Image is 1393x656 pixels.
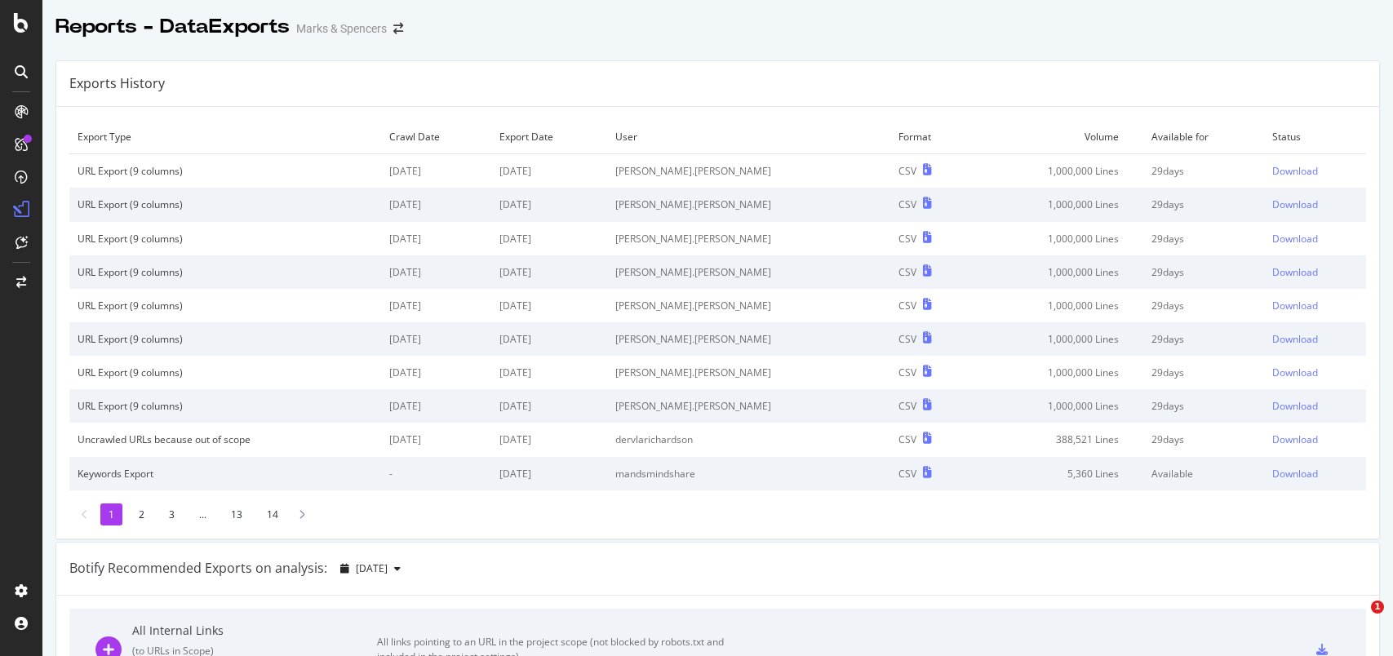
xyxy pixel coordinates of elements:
[973,423,1143,456] td: 388,521 Lines
[100,503,122,525] li: 1
[973,120,1143,154] td: Volume
[973,154,1143,188] td: 1,000,000 Lines
[381,120,491,154] td: Crawl Date
[381,457,491,490] td: -
[381,389,491,423] td: [DATE]
[78,197,373,211] div: URL Export (9 columns)
[1272,232,1318,246] div: Download
[607,222,890,255] td: [PERSON_NAME].[PERSON_NAME]
[1272,432,1358,446] a: Download
[898,232,916,246] div: CSV
[296,20,387,37] div: Marks & Spencers
[1151,467,1256,481] div: Available
[381,255,491,289] td: [DATE]
[1272,399,1318,413] div: Download
[607,289,890,322] td: [PERSON_NAME].[PERSON_NAME]
[1143,289,1264,322] td: 29 days
[607,255,890,289] td: [PERSON_NAME].[PERSON_NAME]
[1143,154,1264,188] td: 29 days
[607,457,890,490] td: mandsmindshare
[607,154,890,188] td: [PERSON_NAME].[PERSON_NAME]
[607,188,890,221] td: [PERSON_NAME].[PERSON_NAME]
[491,120,607,154] td: Export Date
[69,559,327,578] div: Botify Recommended Exports on analysis:
[1264,120,1366,154] td: Status
[491,389,607,423] td: [DATE]
[491,222,607,255] td: [DATE]
[334,556,407,582] button: [DATE]
[381,188,491,221] td: [DATE]
[55,13,290,41] div: Reports - DataExports
[973,457,1143,490] td: 5,360 Lines
[973,255,1143,289] td: 1,000,000 Lines
[1272,164,1358,178] a: Download
[890,120,972,154] td: Format
[1143,356,1264,389] td: 29 days
[1371,601,1384,614] span: 1
[381,154,491,188] td: [DATE]
[973,222,1143,255] td: 1,000,000 Lines
[898,299,916,312] div: CSV
[1272,467,1358,481] a: Download
[491,322,607,356] td: [DATE]
[78,232,373,246] div: URL Export (9 columns)
[898,432,916,446] div: CSV
[898,164,916,178] div: CSV
[381,423,491,456] td: [DATE]
[1143,389,1264,423] td: 29 days
[898,399,916,413] div: CSV
[1143,188,1264,221] td: 29 days
[78,164,373,178] div: URL Export (9 columns)
[898,265,916,279] div: CSV
[78,332,373,346] div: URL Export (9 columns)
[393,23,403,34] div: arrow-right-arrow-left
[259,503,286,525] li: 14
[898,366,916,379] div: CSV
[1272,265,1318,279] div: Download
[898,332,916,346] div: CSV
[1272,299,1358,312] a: Download
[381,222,491,255] td: [DATE]
[191,503,215,525] li: ...
[131,503,153,525] li: 2
[607,389,890,423] td: [PERSON_NAME].[PERSON_NAME]
[69,120,381,154] td: Export Type
[491,423,607,456] td: [DATE]
[1143,322,1264,356] td: 29 days
[381,289,491,322] td: [DATE]
[78,399,373,413] div: URL Export (9 columns)
[973,356,1143,389] td: 1,000,000 Lines
[161,503,183,525] li: 3
[1272,197,1358,211] a: Download
[1272,366,1358,379] a: Download
[1272,299,1318,312] div: Download
[1272,467,1318,481] div: Download
[973,289,1143,322] td: 1,000,000 Lines
[1143,255,1264,289] td: 29 days
[1272,399,1358,413] a: Download
[1272,232,1358,246] a: Download
[1338,601,1377,640] iframe: Intercom live chat
[1272,432,1318,446] div: Download
[1272,366,1318,379] div: Download
[898,197,916,211] div: CSV
[491,154,607,188] td: [DATE]
[356,561,388,575] span: 2025 Sep. 20th
[78,299,373,312] div: URL Export (9 columns)
[381,322,491,356] td: [DATE]
[1143,423,1264,456] td: 29 days
[69,74,165,93] div: Exports History
[1272,164,1318,178] div: Download
[1272,332,1318,346] div: Download
[491,188,607,221] td: [DATE]
[78,467,373,481] div: Keywords Export
[1272,265,1358,279] a: Download
[381,356,491,389] td: [DATE]
[973,188,1143,221] td: 1,000,000 Lines
[132,623,377,639] div: All Internal Links
[491,457,607,490] td: [DATE]
[78,432,373,446] div: Uncrawled URLs because out of scope
[491,356,607,389] td: [DATE]
[973,389,1143,423] td: 1,000,000 Lines
[898,467,916,481] div: CSV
